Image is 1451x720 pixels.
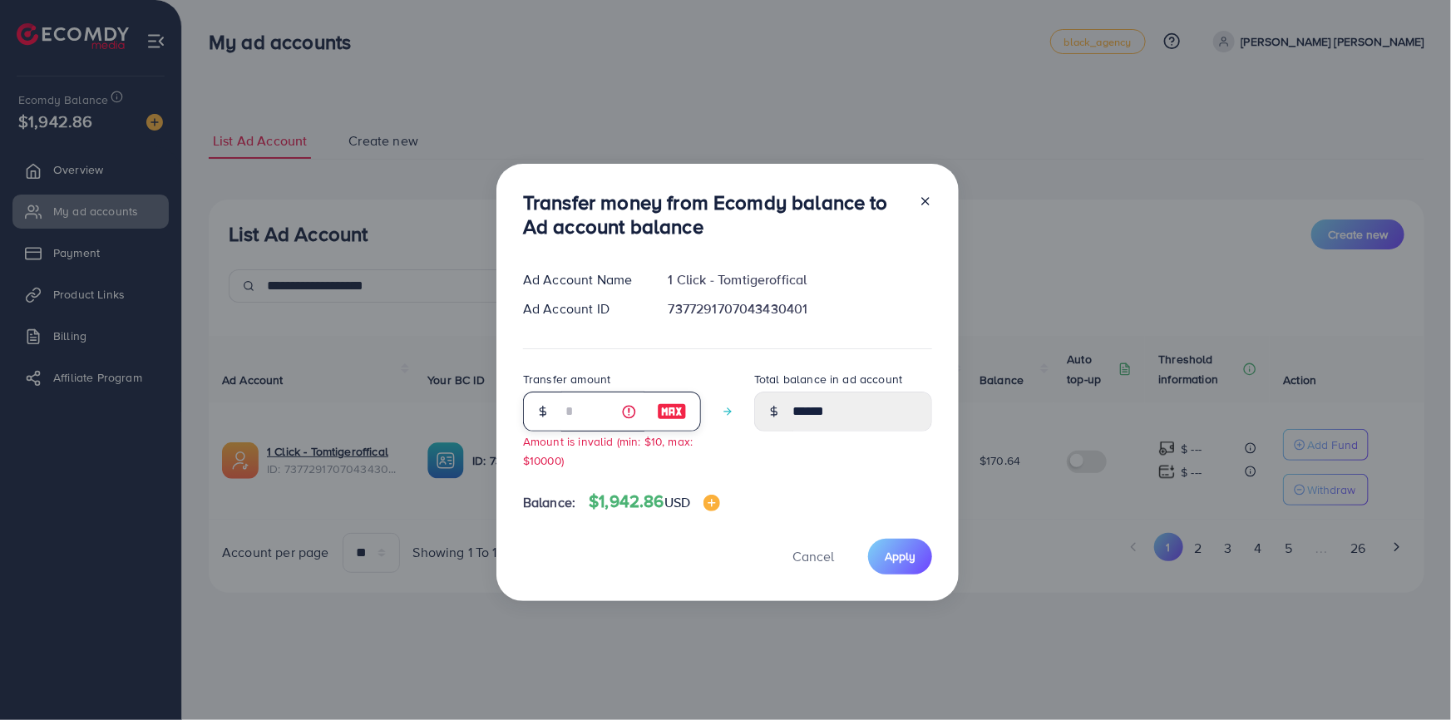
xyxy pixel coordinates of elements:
[510,299,655,318] div: Ad Account ID
[657,402,687,422] img: image
[655,270,945,289] div: 1 Click - Tomtigeroffical
[655,299,945,318] div: 7377291707043430401
[703,495,720,511] img: image
[792,547,834,565] span: Cancel
[868,539,932,575] button: Apply
[510,270,655,289] div: Ad Account Name
[754,371,902,387] label: Total balance in ad account
[523,190,906,239] h3: Transfer money from Ecomdy balance to Ad account balance
[772,539,855,575] button: Cancel
[885,548,916,565] span: Apply
[523,493,575,512] span: Balance:
[589,491,720,512] h4: $1,942.86
[1380,645,1439,708] iframe: Chat
[664,493,690,511] span: USD
[523,433,693,468] small: Amount is invalid (min: $10, max: $10000)
[523,371,610,387] label: Transfer amount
